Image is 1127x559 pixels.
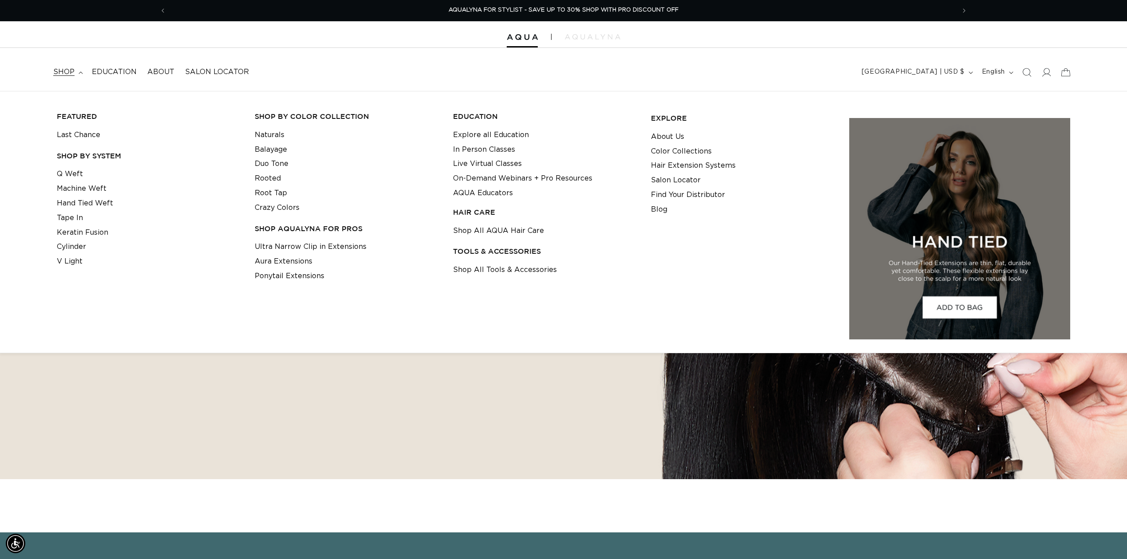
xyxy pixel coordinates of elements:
h3: EDUCATION [453,112,637,121]
summary: shop [48,62,87,82]
h3: SHOP BY SYSTEM [57,151,241,161]
a: Live Virtual Classes [453,157,522,171]
span: AQUALYNA FOR STYLIST - SAVE UP TO 30% SHOP WITH PRO DISCOUNT OFF [449,7,678,13]
a: Machine Weft [57,181,106,196]
span: Salon Locator [185,67,249,77]
button: Previous announcement [153,2,173,19]
button: English [977,64,1017,81]
a: Ultra Narrow Clip in Extensions [255,240,366,254]
h3: FEATURED [57,112,241,121]
button: Next announcement [954,2,974,19]
a: Keratin Fusion [57,225,108,240]
a: Last Chance [57,128,100,142]
a: Hair Extension Systems [651,158,736,173]
a: Color Collections [651,144,712,159]
a: Tape In [57,211,83,225]
a: Salon Locator [651,173,701,188]
a: Duo Tone [255,157,288,171]
span: Education [92,67,137,77]
a: On-Demand Webinars + Pro Resources [453,171,592,186]
a: V Light [57,254,83,269]
span: English [982,67,1005,77]
a: Aura Extensions [255,254,312,269]
a: Shop All AQUA Hair Care [453,224,544,238]
iframe: Chat Widget [1083,516,1127,559]
a: Find Your Distributor [651,188,725,202]
summary: Search [1017,63,1036,82]
a: Balayage [255,142,287,157]
a: About Us [651,130,684,144]
a: Salon Locator [180,62,254,82]
a: Root Tap [255,186,287,201]
img: Aqua Hair Extensions [507,34,538,40]
a: Naturals [255,128,284,142]
a: Hand Tied Weft [57,196,113,211]
a: Rooted [255,171,281,186]
h3: Shop AquaLyna for Pros [255,224,439,233]
div: Accessibility Menu [6,534,25,553]
img: aqualyna.com [565,34,620,39]
a: Education [87,62,142,82]
a: Ponytail Extensions [255,269,324,283]
a: Blog [651,202,667,217]
a: About [142,62,180,82]
span: [GEOGRAPHIC_DATA] | USD $ [862,67,965,77]
h3: HAIR CARE [453,208,637,217]
a: AQUA Educators [453,186,513,201]
a: Cylinder [57,240,86,254]
span: shop [53,67,75,77]
a: Crazy Colors [255,201,299,215]
a: In Person Classes [453,142,515,157]
a: Q Weft [57,167,83,181]
h3: Shop by Color Collection [255,112,439,121]
h3: TOOLS & ACCESSORIES [453,247,637,256]
button: [GEOGRAPHIC_DATA] | USD $ [856,64,977,81]
a: Explore all Education [453,128,529,142]
span: About [147,67,174,77]
h3: EXPLORE [651,114,835,123]
a: Shop All Tools & Accessories [453,263,557,277]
